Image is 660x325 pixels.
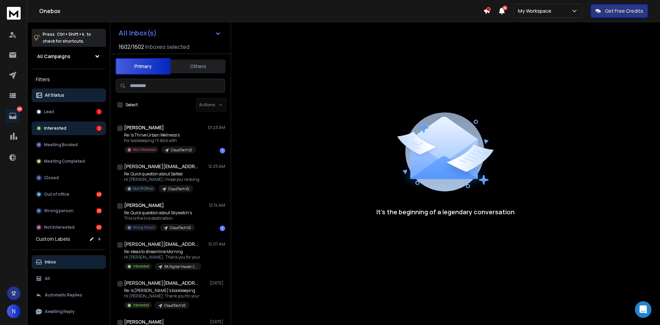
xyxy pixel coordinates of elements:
[124,138,196,143] p: For bookkeeping I'll stick with
[32,288,106,302] button: Automatic Replies
[56,30,85,38] span: Ctrl + Shift + k
[44,126,66,131] p: Interested
[124,216,195,221] p: This is the link destination:
[32,121,106,135] button: Interested2
[376,207,515,217] p: It’s the beginning of a legendary conversation
[124,177,199,182] p: Hi [PERSON_NAME], I hope you’re doing
[7,304,21,318] button: N
[168,186,189,192] p: CloudTech V2
[171,148,192,153] p: CloudTech V2
[7,7,21,20] img: logo
[124,241,200,248] h1: [PERSON_NAME][EMAIL_ADDRESS][DOMAIN_NAME]
[45,292,82,298] p: Automatic Replies
[124,171,199,177] p: Re: Quick question about Salted
[145,43,189,51] h3: Inboxes selected
[124,280,200,286] h1: [PERSON_NAME][EMAIL_ADDRESS][DOMAIN_NAME]
[44,142,78,148] p: Meeting Booked
[208,241,225,247] p: 12:07 AM
[45,309,75,314] p: Awaiting Reply
[220,226,225,231] div: 1
[45,259,56,265] p: Inbox
[32,50,106,63] button: All Campaigns
[17,106,22,112] p: 580
[113,26,227,40] button: All Inbox(s)
[32,75,106,84] h3: Filters
[220,148,225,153] div: 1
[32,105,106,119] button: Lead1
[39,7,483,15] h1: Onebox
[32,204,106,218] button: Wrong person23
[133,225,155,230] p: Wrong Person
[124,132,196,138] p: Re: Is Thrive Urban Wellness’s
[133,264,149,269] p: Interested
[6,109,20,123] a: 580
[124,293,200,299] p: Hi [PERSON_NAME], Thank you for your
[37,53,70,60] h1: All Campaigns
[44,109,54,115] p: Lead
[32,138,106,152] button: Meeting Booked
[133,303,149,308] p: Interested
[208,164,225,169] p: 12:25 AM
[44,192,69,197] p: Out of office
[170,59,225,74] button: Others
[96,225,102,230] div: 511
[96,192,102,197] div: 43
[44,208,74,214] p: Wrong person
[133,186,153,191] p: Out Of Office
[96,126,102,131] div: 2
[170,225,191,230] p: CloudTech V2
[518,8,554,14] p: My Workspace
[124,288,200,293] p: Re: Is [PERSON_NAME]’s bookkeeping
[591,4,648,18] button: Get Free Credits
[124,249,201,254] p: Re: Ideas to streamline Morning
[124,202,164,209] h1: [PERSON_NAME]
[605,8,643,14] p: Get Free Credits
[125,102,138,108] label: Select
[208,125,225,130] p: 01:23 AM
[210,319,225,325] p: [DATE]
[124,124,164,131] h1: [PERSON_NAME]
[44,175,59,181] p: Closed
[119,43,144,51] span: 1602 / 1602
[44,159,85,164] p: Meeting Completed
[45,93,64,98] p: All Status
[32,154,106,168] button: Meeting Completed
[164,303,185,308] p: CloudTech V2
[164,264,197,269] p: RA Digital House | [DATE]
[124,210,195,216] p: Re: Quick question about Skywatch’s
[133,147,156,152] p: Not Interested
[32,305,106,318] button: Awaiting Reply
[115,58,170,75] button: Primary
[32,220,106,234] button: Not Interested511
[36,236,70,242] h3: Custom Labels
[210,280,225,286] p: [DATE]
[32,187,106,201] button: Out of office43
[32,272,106,285] button: All
[124,254,201,260] p: Hi [PERSON_NAME], Thank you for your
[119,30,157,36] h1: All Inbox(s)
[209,203,225,208] p: 12:14 AM
[44,225,75,230] p: Not Interested
[635,301,651,318] div: Open Intercom Messenger
[32,171,106,185] button: Closed
[96,109,102,115] div: 1
[45,276,50,281] p: All
[124,163,200,170] h1: [PERSON_NAME][EMAIL_ADDRESS][DOMAIN_NAME]
[503,6,507,10] span: 50
[96,208,102,214] div: 23
[32,255,106,269] button: Inbox
[43,31,91,45] p: Press to check for shortcuts.
[32,88,106,102] button: All Status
